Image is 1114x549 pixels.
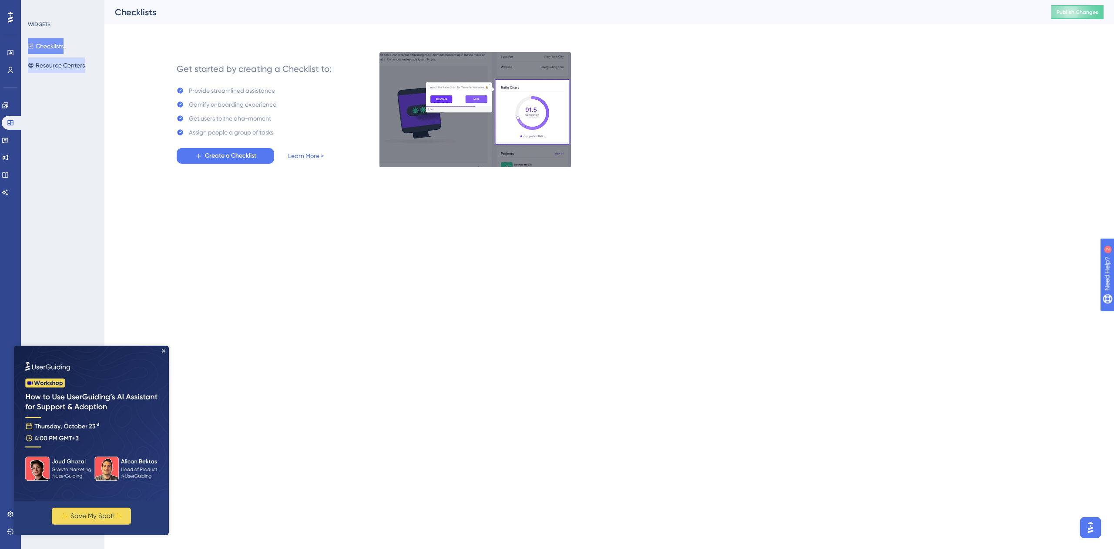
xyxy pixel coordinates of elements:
[60,4,63,11] div: 2
[205,151,256,161] span: Create a Checklist
[189,127,273,138] div: Assign people a group of tasks
[28,21,50,28] div: WIDGETS
[189,113,271,124] div: Get users to the aha-moment
[20,2,54,13] span: Need Help?
[1057,9,1098,16] span: Publish Changes
[379,52,571,168] img: e28e67207451d1beac2d0b01ddd05b56.gif
[177,148,274,164] button: Create a Checklist
[288,151,324,161] a: Learn More >
[1051,5,1104,19] button: Publish Changes
[148,3,151,7] div: Close Preview
[189,99,276,110] div: Gamify onboarding experience
[28,38,64,54] button: Checklists
[1077,515,1104,541] iframe: UserGuiding AI Assistant Launcher
[28,57,85,73] button: Resource Centers
[189,85,275,96] div: Provide streamlined assistance
[38,162,117,179] button: ✨ Save My Spot!✨
[177,63,332,75] div: Get started by creating a Checklist to:
[115,6,1030,18] div: Checklists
